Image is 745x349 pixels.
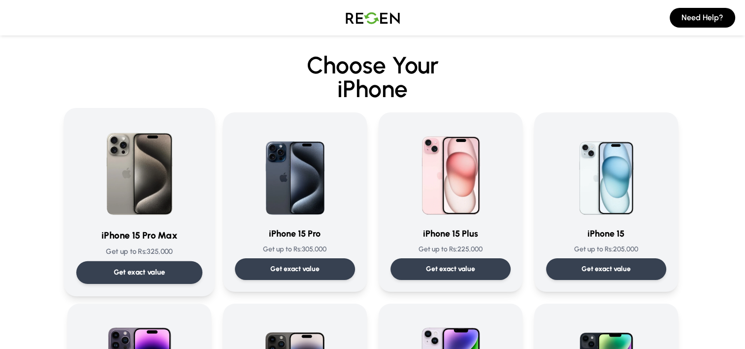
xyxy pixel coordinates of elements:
h3: iPhone 15 Pro [235,227,355,241]
h3: iPhone 15 Pro Max [76,228,202,243]
img: iPhone 15 Pro [248,124,342,219]
p: Get exact value [270,264,320,274]
p: Get up to Rs: 205,000 [546,244,666,254]
p: Get up to Rs: 225,000 [390,244,511,254]
p: Get exact value [113,267,165,278]
img: iPhone 15 Pro Max [90,120,189,220]
h3: iPhone 15 [546,227,666,241]
img: iPhone 15 [559,124,653,219]
button: Need Help? [670,8,735,28]
p: Get up to Rs: 305,000 [235,244,355,254]
img: Logo [338,4,407,32]
p: Get exact value [426,264,475,274]
span: iPhone [67,77,678,101]
p: Get exact value [582,264,631,274]
h3: iPhone 15 Plus [390,227,511,241]
span: Choose Your [307,51,439,79]
img: iPhone 15 Plus [403,124,498,219]
p: Get up to Rs: 325,000 [76,246,202,257]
